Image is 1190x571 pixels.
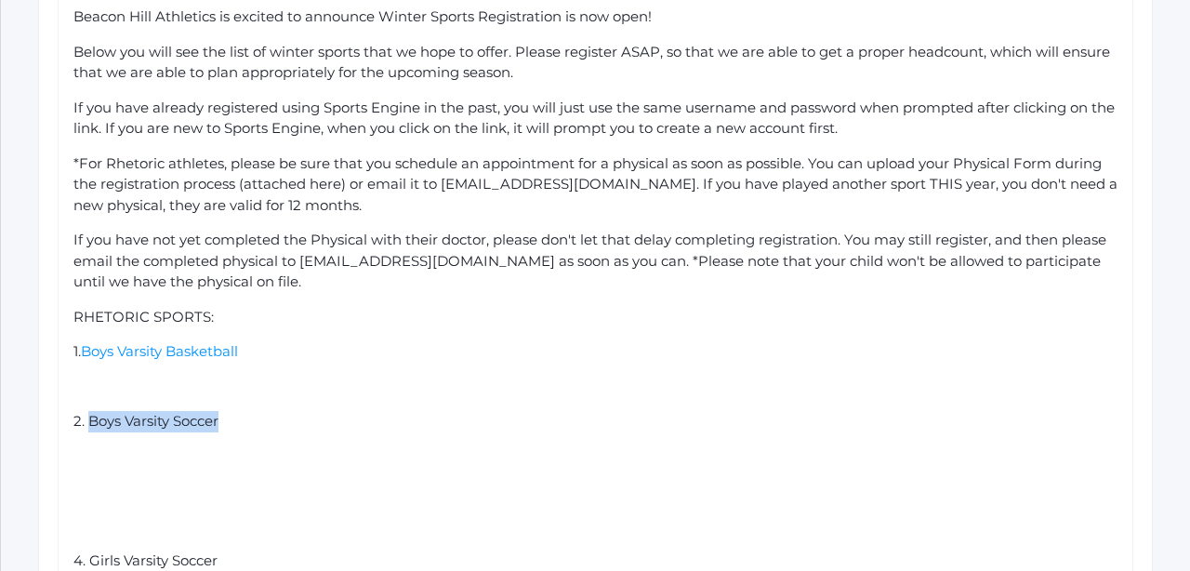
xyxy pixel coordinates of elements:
[73,154,1121,214] span: *For Rhetoric athletes, please be sure that you schedule an appointment for a physical as soon as...
[73,342,81,360] span: 1.
[81,342,238,360] a: Boys Varsity Basketball
[73,43,1114,82] span: Below you will see the list of winter sports that we hope to offer. Please register ASAP, so that...
[73,231,1110,290] span: If you have not yet completed the Physical with their doctor, please don't let that delay complet...
[73,308,214,325] span: RHETORIC SPORTS:
[73,412,218,430] span: 2. Boys Varsity Soccer
[73,7,652,25] span: Beacon Hill Athletics is excited to announce Winter Sports Registration is now open!
[73,551,218,569] span: 4. Girls Varsity Soccer
[73,99,1118,138] span: If you have already registered using Sports Engine in the past, you will just use the same userna...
